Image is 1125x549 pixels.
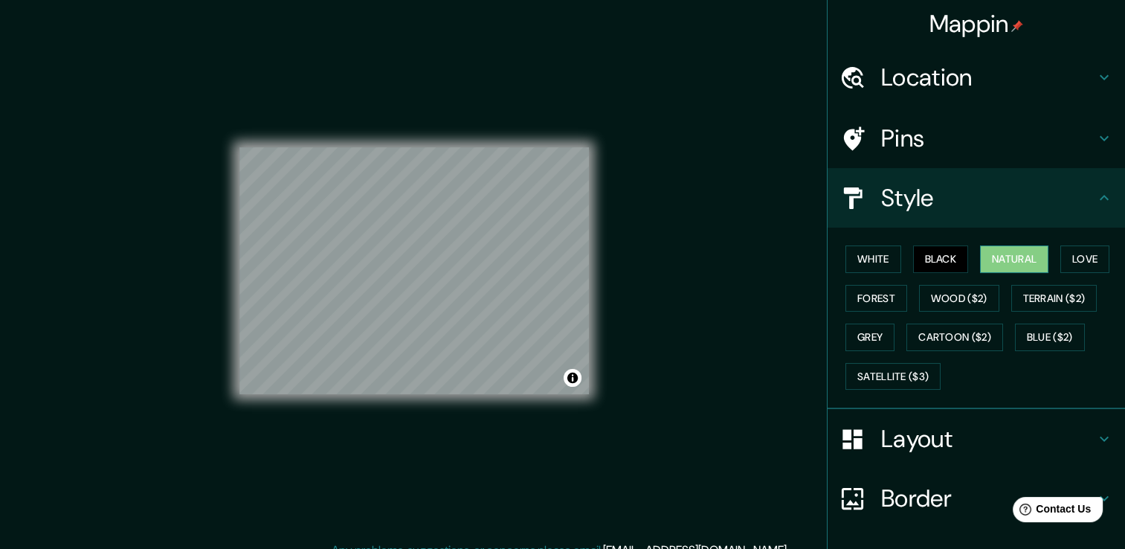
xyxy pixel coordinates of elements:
h4: Location [881,62,1095,92]
button: Blue ($2) [1015,324,1085,351]
canvas: Map [239,147,589,394]
h4: Style [881,183,1095,213]
button: Black [913,245,969,273]
button: Grey [845,324,894,351]
div: Location [828,48,1125,107]
button: Toggle attribution [564,369,581,387]
button: Terrain ($2) [1011,285,1097,312]
h4: Mappin [929,9,1024,39]
iframe: Help widget launcher [993,491,1109,533]
div: Border [828,469,1125,528]
img: pin-icon.png [1011,20,1023,32]
button: Natural [980,245,1048,273]
button: Cartoon ($2) [906,324,1003,351]
button: Love [1060,245,1109,273]
div: Pins [828,109,1125,168]
button: Wood ($2) [919,285,999,312]
button: White [845,245,901,273]
div: Style [828,168,1125,228]
button: Forest [845,285,907,312]
div: Layout [828,409,1125,469]
h4: Pins [881,123,1095,153]
h4: Border [881,484,1095,513]
button: Satellite ($3) [845,363,941,391]
h4: Layout [881,424,1095,454]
